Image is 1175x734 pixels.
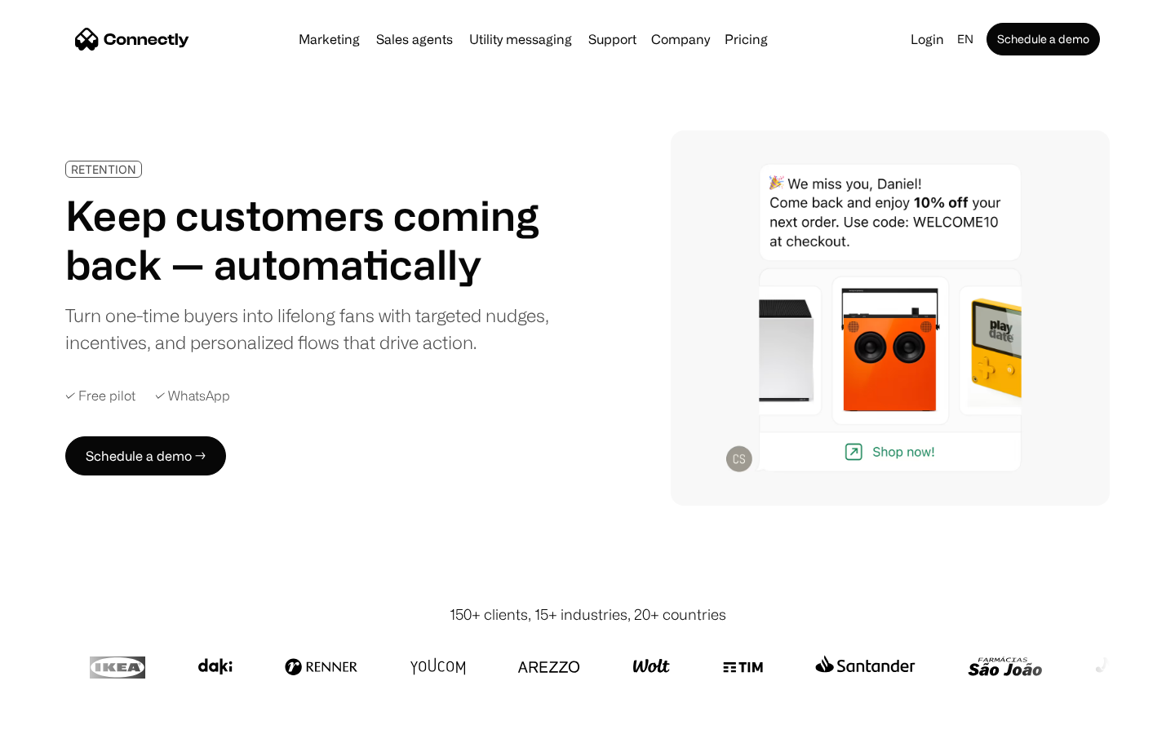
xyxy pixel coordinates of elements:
[987,23,1100,55] a: Schedule a demo
[904,28,951,51] a: Login
[450,604,726,626] div: 150+ clients, 15+ industries, 20+ countries
[292,33,366,46] a: Marketing
[463,33,579,46] a: Utility messaging
[370,33,459,46] a: Sales agents
[33,705,98,728] ul: Language list
[957,28,973,51] div: en
[65,436,226,475] a: Schedule a demo →
[65,302,561,356] div: Turn one-time buyers into lifelong fans with targeted nudges, incentives, and personalized flows ...
[65,388,135,404] div: ✓ Free pilot
[16,704,98,728] aside: Language selected: English
[155,388,230,404] div: ✓ WhatsApp
[718,33,774,46] a: Pricing
[646,28,715,51] div: Company
[75,27,189,51] a: home
[65,191,561,289] h1: Keep customers coming back — automatically
[71,163,136,175] div: RETENTION
[651,28,710,51] div: Company
[582,33,643,46] a: Support
[951,28,983,51] div: en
